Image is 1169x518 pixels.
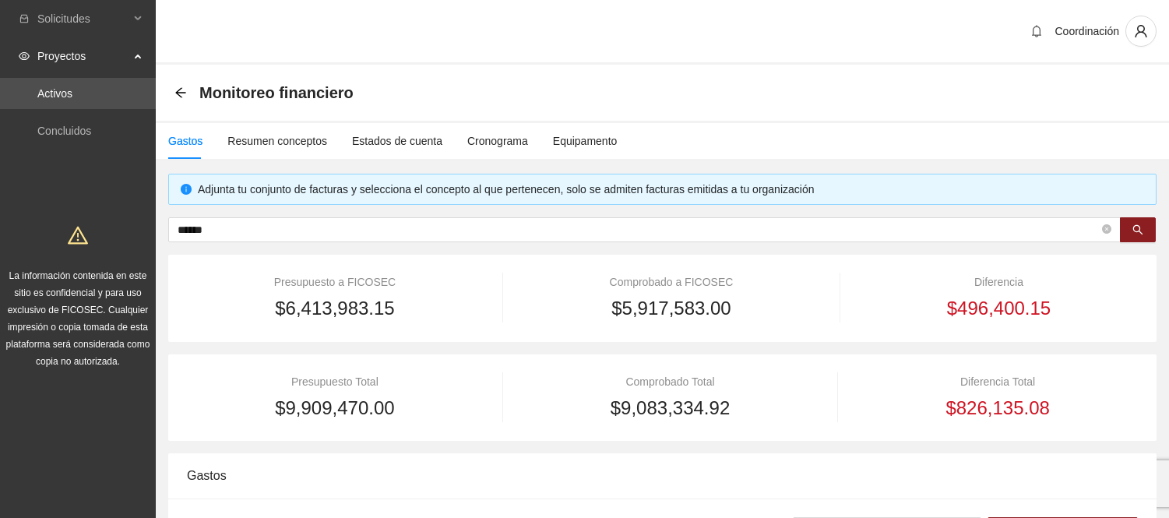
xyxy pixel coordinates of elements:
[187,453,1138,498] div: Gastos
[861,66,1165,506] iframe: SalesIQ Chatwindow
[860,273,1138,291] div: Diferencia
[1126,24,1156,38] span: user
[181,184,192,195] span: info-circle
[6,270,150,367] span: La información contenida en este sitio es confidencial y para uso exclusivo de FICOSEC. Cualquier...
[611,393,730,423] span: $9,083,334.92
[199,80,354,105] span: Monitoreo financiero
[187,373,483,390] div: Presupuesto Total
[523,373,819,390] div: Comprobado Total
[37,41,129,72] span: Proyectos
[174,86,187,99] span: arrow-left
[275,393,394,423] span: $9,909,470.00
[1024,19,1049,44] button: bell
[275,294,394,323] span: $6,413,983.15
[611,294,731,323] span: $5,917,583.00
[1055,25,1120,37] span: Coordinación
[352,132,442,150] div: Estados de cuenta
[227,132,327,150] div: Resumen conceptos
[467,132,528,150] div: Cronograma
[187,273,483,291] div: Presupuesto a FICOSEC
[857,373,1138,390] div: Diferencia Total
[174,86,187,100] div: Back
[37,87,72,100] a: Activos
[168,132,202,150] div: Gastos
[198,181,1144,198] div: Adjunta tu conjunto de facturas y selecciona el concepto al que pertenecen, solo se admiten factu...
[37,125,91,137] a: Concluidos
[68,225,88,245] span: warning
[1125,16,1157,47] button: user
[553,132,618,150] div: Equipamento
[19,13,30,24] span: inbox
[37,3,129,34] span: Solicitudes
[523,273,820,291] div: Comprobado a FICOSEC
[19,51,30,62] span: eye
[1025,25,1048,37] span: bell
